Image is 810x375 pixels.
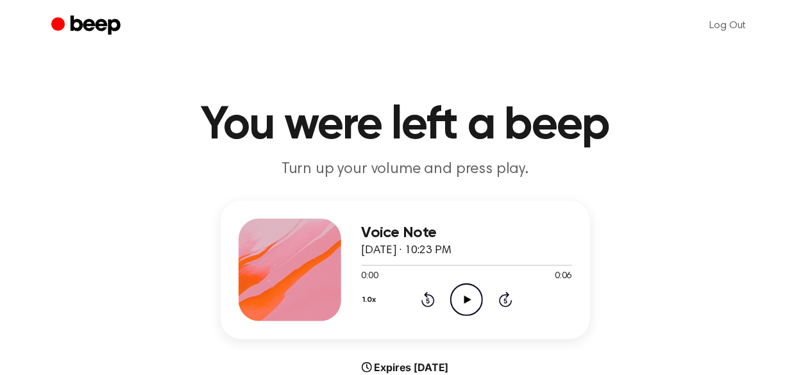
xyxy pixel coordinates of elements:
h1: You were left a beep [77,103,734,149]
button: 1.0x [362,289,382,311]
div: Expires [DATE] [221,360,590,375]
a: Beep [51,13,124,38]
p: Turn up your volume and press play. [159,159,652,180]
a: Log Out [697,10,759,41]
span: 0:06 [555,270,571,283]
span: 0:00 [362,270,378,283]
h3: Voice Note [362,224,572,242]
span: [DATE] · 10:23 PM [362,245,451,256]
